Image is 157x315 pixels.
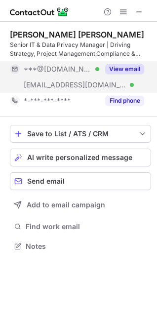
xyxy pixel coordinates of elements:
[10,172,151,190] button: Send email
[10,196,151,214] button: Add to email campaign
[27,177,65,185] span: Send email
[105,64,144,74] button: Reveal Button
[10,30,144,39] div: [PERSON_NAME] [PERSON_NAME]
[24,65,92,74] span: ***@[DOMAIN_NAME]
[27,154,132,161] span: AI write personalized message
[10,149,151,166] button: AI write personalized message
[27,201,105,209] span: Add to email campaign
[10,40,151,58] div: Senior IT & Data Privacy Manager | Driving Strategy, Project Management,Compliance & Security for...
[26,242,147,251] span: Notes
[10,220,151,234] button: Find work email
[24,80,126,89] span: [EMAIL_ADDRESS][DOMAIN_NAME]
[10,239,151,253] button: Notes
[105,96,144,106] button: Reveal Button
[26,222,147,231] span: Find work email
[10,125,151,143] button: save-profile-one-click
[10,6,69,18] img: ContactOut v5.3.10
[27,130,134,138] div: Save to List / ATS / CRM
